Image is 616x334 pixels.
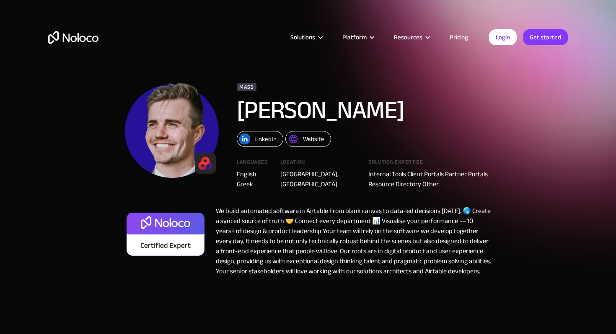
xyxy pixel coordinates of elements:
div: Platform [342,32,367,43]
div: [GEOGRAPHIC_DATA], [GEOGRAPHIC_DATA] [280,169,356,189]
div: Mass [237,83,256,91]
a: home [48,31,98,44]
div: Location [280,159,356,169]
div: Solution expertise [368,159,492,169]
div: English Greek [237,169,268,189]
div: LinkedIn [254,134,277,144]
div: Resources [394,32,422,43]
div: Platform [332,32,383,43]
a: Get started [523,29,568,45]
h1: [PERSON_NAME] [237,98,467,123]
a: Pricing [439,32,479,43]
div: Website [303,134,324,144]
div: Internal Tools Client Portals Partner Portals Resource Directory Other [368,169,492,189]
div: Languages [237,159,268,169]
a: Website [285,131,331,147]
div: Resources [383,32,439,43]
div: We build automated software in Airtable From blank canvas to data‑led decisions [DATE]. 🌎 Create ... [207,206,492,276]
div: Solutions [280,32,332,43]
div: Solutions [290,32,315,43]
a: Login [489,29,517,45]
a: LinkedIn [237,131,283,147]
